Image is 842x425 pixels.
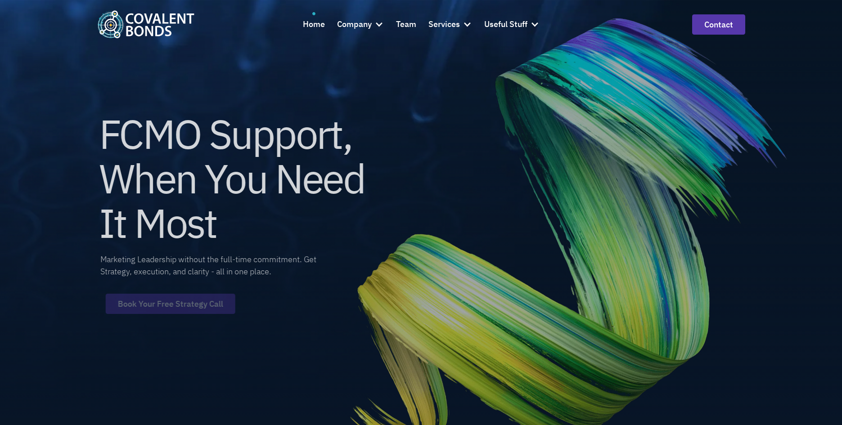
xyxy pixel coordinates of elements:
div: Company [337,12,384,36]
h1: FCMO Support, When You Need It Most [99,112,433,245]
div: Marketing Leadership without the full-time commitment. Get Strategy, execution, and clarity - all... [100,253,347,277]
a: Home [303,12,325,36]
div: Home [303,18,325,31]
a: Team [396,12,416,36]
div: Services [428,12,472,36]
div: Company [337,18,372,31]
img: Covalent Bonds White / Teal Logo [97,10,194,38]
div: Useful Stuff [484,18,527,31]
div: Useful Stuff [484,12,540,36]
div: Team [396,18,416,31]
a: contact [692,14,745,35]
a: home [97,10,194,38]
div: Services [428,18,460,31]
a: Book Your Free Strategy Call [105,294,235,314]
